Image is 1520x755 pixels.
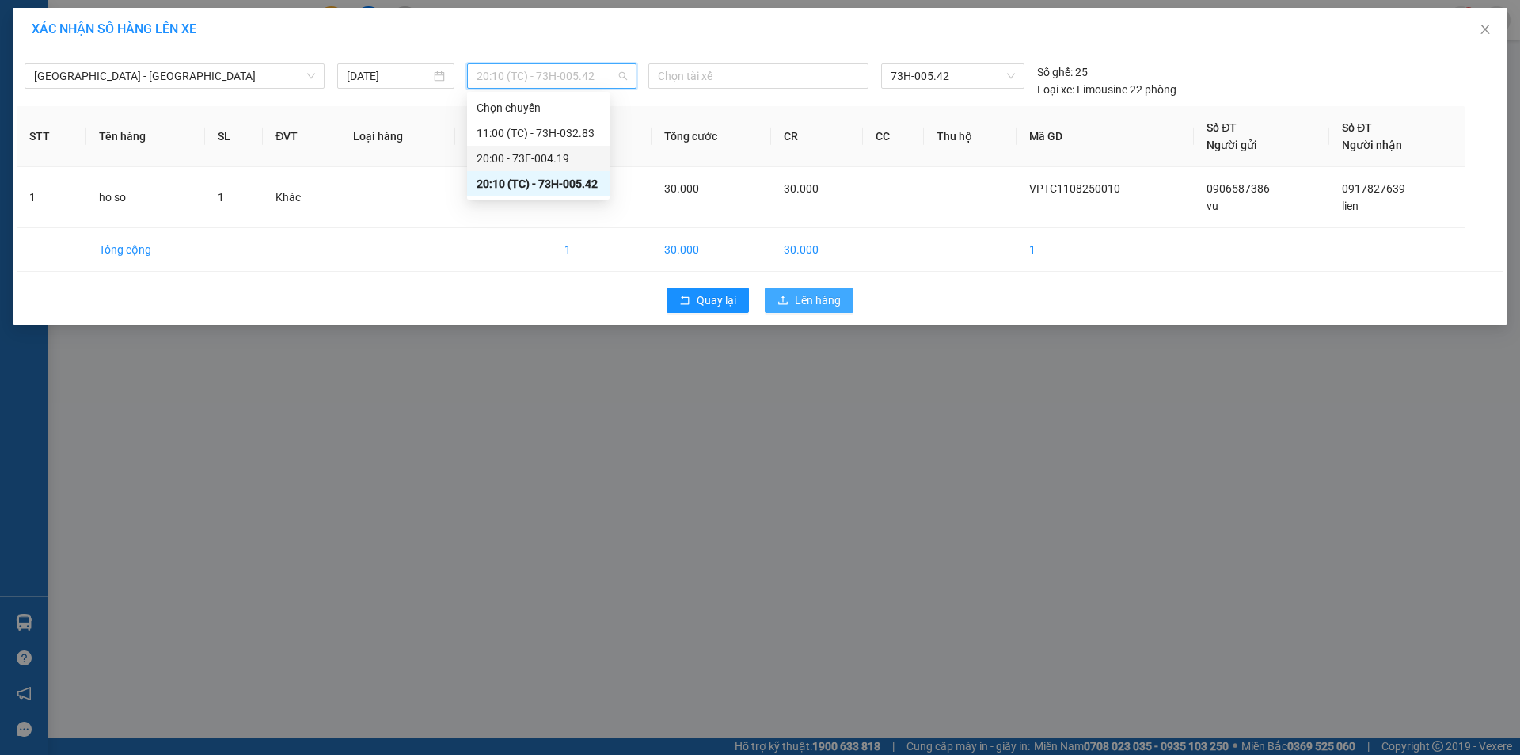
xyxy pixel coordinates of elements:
[795,292,841,309] span: Lên hàng
[765,288,853,313] button: uploadLên hàng
[891,64,1014,88] span: 73H-005.42
[771,106,863,167] th: CR
[1037,63,1088,81] div: 25
[1206,200,1218,212] span: vu
[1037,81,1074,98] span: Loại xe:
[652,106,771,167] th: Tổng cước
[1016,106,1194,167] th: Mã GD
[1037,63,1073,81] span: Số ghế:
[1342,182,1405,195] span: 0917827639
[664,182,699,195] span: 30.000
[1206,182,1270,195] span: 0906587386
[1463,8,1507,52] button: Close
[863,106,923,167] th: CC
[347,67,431,85] input: 11/08/2025
[1342,121,1372,134] span: Số ĐT
[1342,200,1358,212] span: lien
[17,167,86,228] td: 1
[86,228,205,272] td: Tổng cộng
[667,288,749,313] button: rollbackQuay lại
[652,228,771,272] td: 30.000
[86,167,205,228] td: ho so
[477,124,600,142] div: 11:00 (TC) - 73H-032.83
[34,64,315,88] span: Hà Nội - Quảng Bình
[455,106,552,167] th: Ghi chú
[552,228,652,272] td: 1
[1206,139,1257,151] span: Người gửi
[477,175,600,193] div: 20:10 (TC) - 73H-005.42
[679,295,690,307] span: rollback
[777,295,788,307] span: upload
[477,99,600,116] div: Chọn chuyến
[1037,81,1176,98] div: Limousine 22 phòng
[263,167,340,228] td: Khác
[697,292,736,309] span: Quay lại
[1029,182,1120,195] span: VPTC1108250010
[17,106,86,167] th: STT
[924,106,1016,167] th: Thu hộ
[205,106,263,167] th: SL
[467,95,610,120] div: Chọn chuyến
[86,106,205,167] th: Tên hàng
[784,182,819,195] span: 30.000
[1342,139,1402,151] span: Người nhận
[340,106,455,167] th: Loại hàng
[32,21,196,36] span: XÁC NHẬN SỐ HÀNG LÊN XE
[218,191,224,204] span: 1
[477,64,627,88] span: 20:10 (TC) - 73H-005.42
[263,106,340,167] th: ĐVT
[771,228,863,272] td: 30.000
[1479,23,1491,36] span: close
[477,150,600,167] div: 20:00 - 73E-004.19
[1016,228,1194,272] td: 1
[1206,121,1237,134] span: Số ĐT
